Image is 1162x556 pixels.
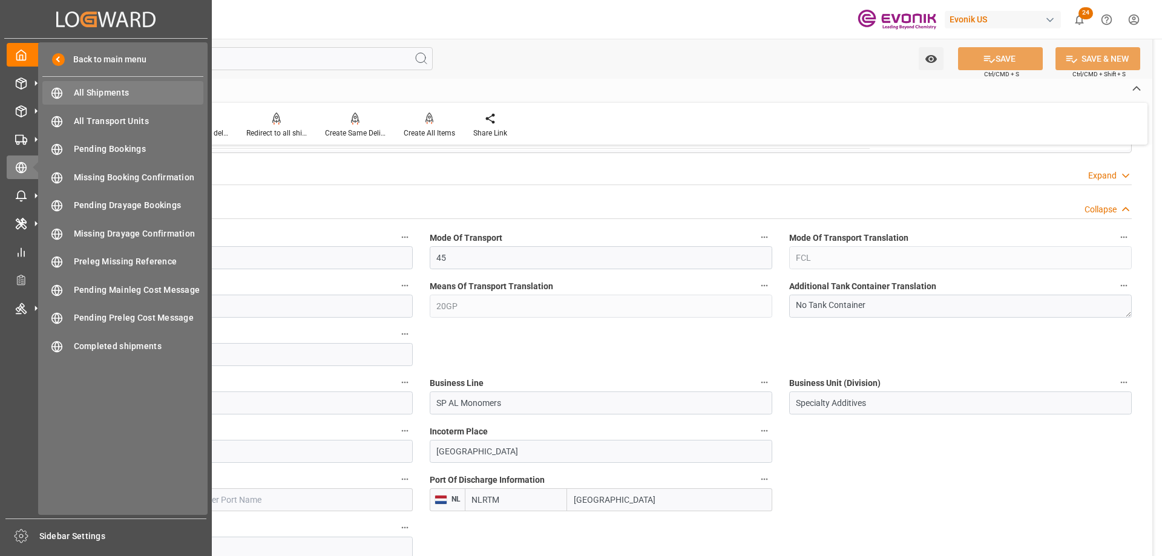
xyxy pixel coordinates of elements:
a: Missing Drayage Confirmation [42,221,203,245]
a: All Shipments [42,81,203,105]
span: Missing Drayage Confirmation [74,227,204,240]
button: Evonik US [945,8,1066,31]
button: Mode Of Transport Translation [1116,229,1132,245]
button: Movement Type [397,229,413,245]
span: Mode Of Transport Translation [789,232,908,244]
input: Enter Port Name [567,488,772,511]
div: Expand [1088,169,1117,182]
span: Back to main menu [65,53,146,66]
input: Search Fields [56,47,433,70]
span: Mode Of Transport [430,232,502,244]
button: Help Center [1093,6,1120,33]
span: Pending Bookings [74,143,204,155]
a: Completed shipments [42,334,203,358]
div: Share Link [473,128,507,139]
button: show 24 new notifications [1066,6,1093,33]
span: All Transport Units [74,115,204,128]
div: Evonik US [945,11,1061,28]
a: Pending Drayage Bookings [42,194,203,217]
button: Mode Of Transport [757,229,772,245]
span: Completed shipments [74,340,204,353]
span: All Shipments [74,87,204,99]
button: Incoterm Place [757,423,772,439]
span: Pending Drayage Bookings [74,199,204,212]
button: Business Unit (Division) [1116,374,1132,390]
button: SAVE [958,47,1043,70]
a: Transport Planner [7,268,205,292]
a: All Transport Units [42,109,203,132]
span: Port Of Discharge Information [430,474,545,486]
div: Redirect to all shipments [246,128,307,139]
button: SAVE & NEW [1055,47,1140,70]
span: Pending Mainleg Cost Message [74,284,204,296]
button: Means Of Transport [397,278,413,293]
span: Ctrl/CMD + Shift + S [1072,70,1126,79]
span: NL [447,495,461,503]
span: Missing Booking Confirmation [74,171,204,184]
a: Pending Mainleg Cost Message [42,278,203,301]
input: Enter Port Name [193,488,413,511]
span: 24 [1078,7,1093,19]
button: Business Line [757,374,772,390]
a: My Cockpit [7,43,205,67]
button: Port Of Discharge Information [757,471,772,487]
span: Preleg Missing Reference [74,255,204,268]
input: Enter Locode [465,488,567,511]
img: country [435,495,447,505]
button: Incoterm [397,423,413,439]
textarea: No Tank Container [789,295,1132,318]
a: Pending Preleg Cost Message [42,306,203,330]
span: Incoterm Place [430,425,488,438]
span: Business Line [430,377,484,390]
img: Evonik-brand-mark-Deep-Purple-RGB.jpeg_1700498283.jpeg [858,9,936,30]
div: Collapse [1085,203,1117,216]
a: Pending Bookings [42,137,203,161]
button: open menu [919,47,944,70]
div: Create All Items [404,128,455,139]
div: Create Same Delivery Date [325,128,386,139]
span: Sidebar Settings [39,530,207,543]
button: Additional Tank Container Translation [1116,278,1132,293]
a: Missing Booking Confirmation [42,165,203,189]
span: Business Unit (Division) [789,377,881,390]
span: Means Of Transport Translation [430,280,553,293]
span: Ctrl/CMD + S [984,70,1019,79]
button: Port Of Loading Information [397,471,413,487]
a: My Reports [7,240,205,263]
button: Customer Purchase Order Number [397,326,413,342]
button: Means Of Transport Translation [757,278,772,293]
button: U.S. State Of Origin [397,520,413,535]
button: Business Line Division Code [397,374,413,390]
a: Preleg Missing Reference [42,250,203,273]
span: Additional Tank Container Translation [789,280,936,293]
span: Pending Preleg Cost Message [74,312,204,324]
